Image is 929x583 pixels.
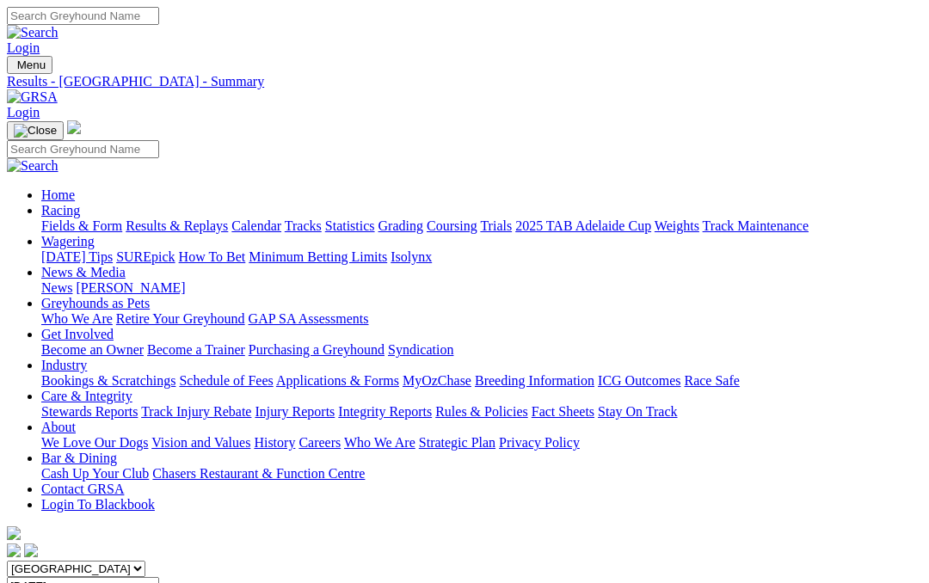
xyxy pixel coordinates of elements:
[325,218,375,233] a: Statistics
[41,249,922,265] div: Wagering
[598,373,680,388] a: ICG Outcomes
[475,373,594,388] a: Breeding Information
[7,158,58,174] img: Search
[76,280,185,295] a: [PERSON_NAME]
[41,482,124,496] a: Contact GRSA
[254,435,295,450] a: History
[7,40,40,55] a: Login
[703,218,809,233] a: Track Maintenance
[41,404,138,419] a: Stewards Reports
[7,74,922,89] a: Results - [GEOGRAPHIC_DATA] - Summary
[41,280,72,295] a: News
[388,342,453,357] a: Syndication
[41,296,150,310] a: Greyhounds as Pets
[41,358,87,372] a: Industry
[338,404,432,419] a: Integrity Reports
[41,311,113,326] a: Who We Are
[285,218,322,233] a: Tracks
[41,466,149,481] a: Cash Up Your Club
[67,120,81,134] img: logo-grsa-white.png
[41,420,76,434] a: About
[41,218,122,233] a: Fields & Form
[14,124,57,138] img: Close
[427,218,477,233] a: Coursing
[151,435,250,450] a: Vision and Values
[249,342,385,357] a: Purchasing a Greyhound
[179,249,246,264] a: How To Bet
[126,218,228,233] a: Results & Replays
[41,265,126,279] a: News & Media
[249,249,387,264] a: Minimum Betting Limits
[7,56,52,74] button: Toggle navigation
[41,497,155,512] a: Login To Blackbook
[435,404,528,419] a: Rules & Policies
[41,327,114,341] a: Get Involved
[684,373,739,388] a: Race Safe
[515,218,651,233] a: 2025 TAB Adelaide Cup
[41,435,922,451] div: About
[41,389,132,403] a: Care & Integrity
[41,218,922,234] div: Racing
[147,342,245,357] a: Become a Trainer
[480,218,512,233] a: Trials
[41,234,95,249] a: Wagering
[24,543,38,557] img: twitter.svg
[499,435,580,450] a: Privacy Policy
[7,121,64,140] button: Toggle navigation
[41,451,117,465] a: Bar & Dining
[391,249,432,264] a: Isolynx
[116,311,245,326] a: Retire Your Greyhound
[141,404,251,419] a: Track Injury Rebate
[7,526,21,540] img: logo-grsa-white.png
[41,404,922,420] div: Care & Integrity
[41,203,80,218] a: Racing
[41,249,113,264] a: [DATE] Tips
[7,105,40,120] a: Login
[116,249,175,264] a: SUREpick
[298,435,341,450] a: Careers
[41,342,922,358] div: Get Involved
[598,404,677,419] a: Stay On Track
[152,466,365,481] a: Chasers Restaurant & Function Centre
[41,280,922,296] div: News & Media
[344,435,415,450] a: Who We Are
[41,187,75,202] a: Home
[7,7,159,25] input: Search
[276,373,399,388] a: Applications & Forms
[7,89,58,105] img: GRSA
[41,311,922,327] div: Greyhounds as Pets
[41,435,148,450] a: We Love Our Dogs
[7,543,21,557] img: facebook.svg
[255,404,335,419] a: Injury Reports
[403,373,471,388] a: MyOzChase
[249,311,369,326] a: GAP SA Assessments
[41,342,144,357] a: Become an Owner
[41,373,922,389] div: Industry
[7,140,159,158] input: Search
[378,218,423,233] a: Grading
[41,466,922,482] div: Bar & Dining
[17,58,46,71] span: Menu
[419,435,495,450] a: Strategic Plan
[655,218,699,233] a: Weights
[7,25,58,40] img: Search
[231,218,281,233] a: Calendar
[179,373,273,388] a: Schedule of Fees
[532,404,594,419] a: Fact Sheets
[41,373,175,388] a: Bookings & Scratchings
